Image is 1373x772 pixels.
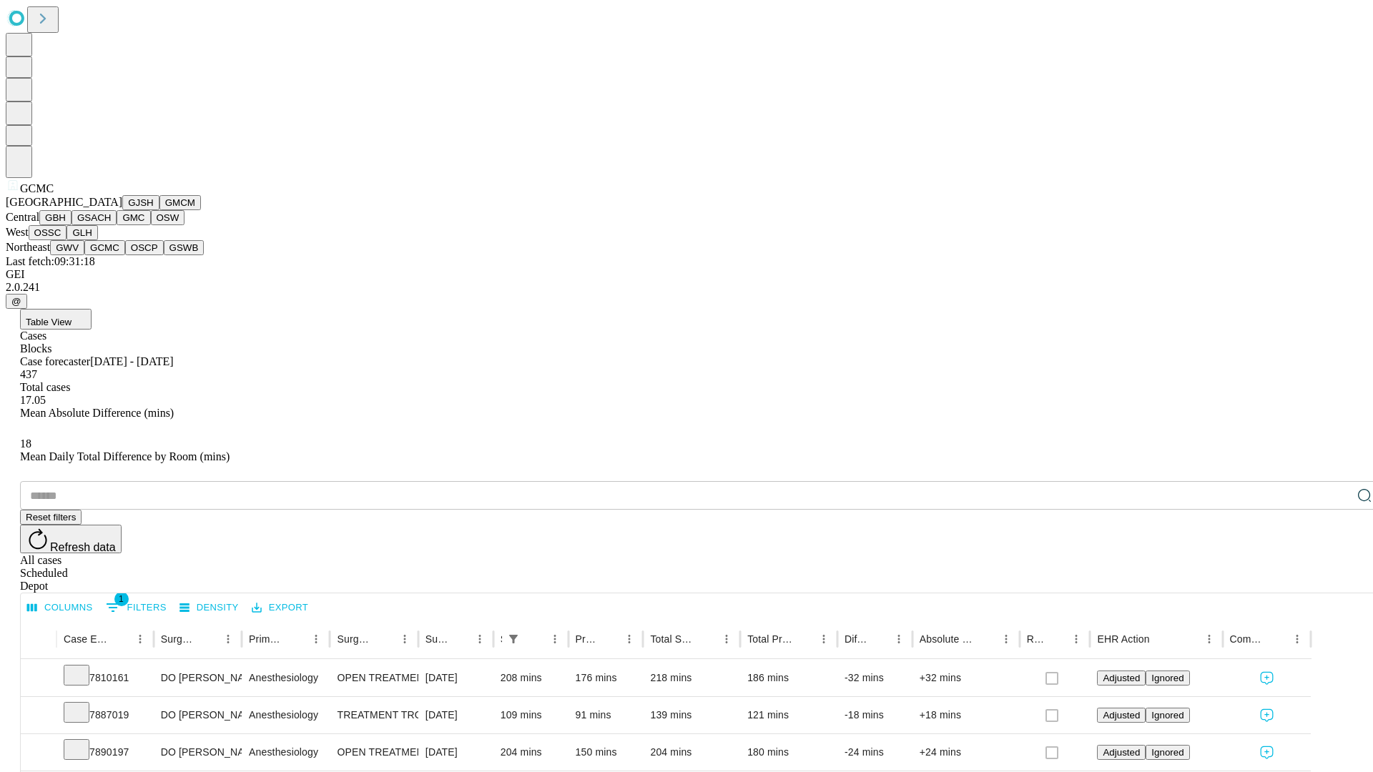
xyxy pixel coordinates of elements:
[6,255,95,267] span: Last fetch: 09:31:18
[248,597,312,619] button: Export
[425,633,448,645] div: Surgery Date
[450,629,470,649] button: Sort
[337,660,410,696] div: OPEN TREATMENT PROXIMAL [MEDICAL_DATA] BICONDYLAR
[198,629,218,649] button: Sort
[161,734,235,771] div: DO [PERSON_NAME]
[375,629,395,649] button: Sort
[1146,708,1189,723] button: Ignored
[110,629,130,649] button: Sort
[337,734,410,771] div: OPEN TREATMENT PROXIMAL [MEDICAL_DATA] UNICONDYLAR
[920,660,1013,696] div: +32 mins
[576,660,636,696] div: 176 mins
[130,629,150,649] button: Menu
[67,225,97,240] button: GLH
[1103,673,1140,683] span: Adjusted
[218,629,238,649] button: Menu
[84,240,125,255] button: GCMC
[920,697,1013,733] div: +18 mins
[306,629,326,649] button: Menu
[501,734,561,771] div: 204 mins
[845,660,905,696] div: -32 mins
[747,660,830,696] div: 186 mins
[425,660,486,696] div: [DATE]
[20,437,31,450] span: 18
[26,512,76,523] span: Reset filters
[72,210,117,225] button: GSACH
[747,697,830,733] div: 121 mins
[395,629,415,649] button: Menu
[117,210,150,225] button: GMC
[249,734,323,771] div: Anesthesiology
[29,225,67,240] button: OSSC
[747,633,792,645] div: Total Predicted Duration
[599,629,619,649] button: Sort
[794,629,814,649] button: Sort
[814,629,834,649] button: Menu
[64,633,109,645] div: Case Epic Id
[920,633,975,645] div: Absolute Difference
[1151,673,1183,683] span: Ignored
[1103,747,1140,758] span: Adjusted
[996,629,1016,649] button: Menu
[50,541,116,553] span: Refresh data
[24,597,97,619] button: Select columns
[1046,629,1066,649] button: Sort
[1097,633,1149,645] div: EHR Action
[64,734,147,771] div: 7890197
[425,697,486,733] div: [DATE]
[337,697,410,733] div: TREATMENT TROCHANTERIC [MEDICAL_DATA] FRACTURE INTERMEDULLARY ROD
[501,697,561,733] div: 109 mins
[503,629,523,649] button: Show filters
[6,211,39,223] span: Central
[20,450,230,462] span: Mean Daily Total Difference by Room (mins)
[545,629,565,649] button: Menu
[889,629,909,649] button: Menu
[576,697,636,733] div: 91 mins
[159,195,201,210] button: GMCM
[249,633,285,645] div: Primary Service
[20,182,54,194] span: GCMC
[697,629,717,649] button: Sort
[1097,745,1146,760] button: Adjusted
[28,741,49,766] button: Expand
[249,697,323,733] div: Anesthesiology
[20,525,122,553] button: Refresh data
[161,697,235,733] div: DO [PERSON_NAME]
[249,660,323,696] div: Anesthesiology
[90,355,173,367] span: [DATE] - [DATE]
[1097,670,1146,686] button: Adjusted
[470,629,490,649] button: Menu
[1151,629,1171,649] button: Sort
[747,734,830,771] div: 180 mins
[1066,629,1086,649] button: Menu
[28,666,49,691] button: Expand
[1230,633,1266,645] div: Comments
[920,734,1013,771] div: +24 mins
[503,629,523,649] div: 1 active filter
[1267,629,1287,649] button: Sort
[501,660,561,696] div: 208 mins
[1151,747,1183,758] span: Ignored
[125,240,164,255] button: OSCP
[6,196,122,208] span: [GEOGRAPHIC_DATA]
[6,294,27,309] button: @
[650,660,733,696] div: 218 mins
[1103,710,1140,721] span: Adjusted
[717,629,737,649] button: Menu
[976,629,996,649] button: Sort
[1199,629,1219,649] button: Menu
[20,355,90,367] span: Case forecaster
[1146,670,1189,686] button: Ignored
[20,381,70,393] span: Total cases
[64,660,147,696] div: 7810161
[176,597,242,619] button: Density
[20,510,82,525] button: Reset filters
[425,734,486,771] div: [DATE]
[869,629,889,649] button: Sort
[20,407,174,419] span: Mean Absolute Difference (mins)
[161,660,235,696] div: DO [PERSON_NAME]
[6,281,1367,294] div: 2.0.241
[650,633,695,645] div: Total Scheduled Duration
[20,309,92,330] button: Table View
[164,240,205,255] button: GSWB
